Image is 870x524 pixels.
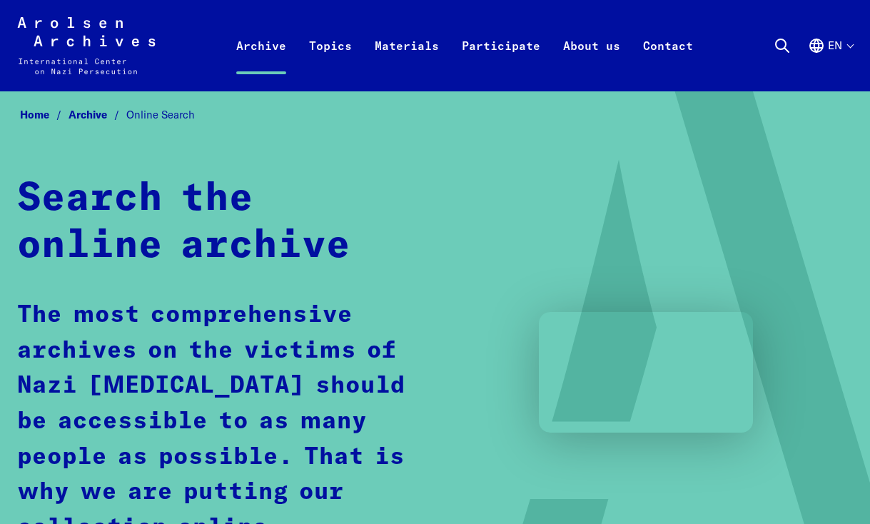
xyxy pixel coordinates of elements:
a: Archive [225,34,298,91]
nav: Breadcrumb [17,104,853,126]
a: Archive [69,108,126,121]
a: Topics [298,34,363,91]
a: Participate [450,34,552,91]
span: Online Search [126,108,195,121]
a: Materials [363,34,450,91]
a: About us [552,34,632,91]
button: English, language selection [808,37,853,89]
a: Home [20,108,69,121]
nav: Primary [225,17,704,74]
a: Contact [632,34,704,91]
strong: Search the online archive [17,179,350,266]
